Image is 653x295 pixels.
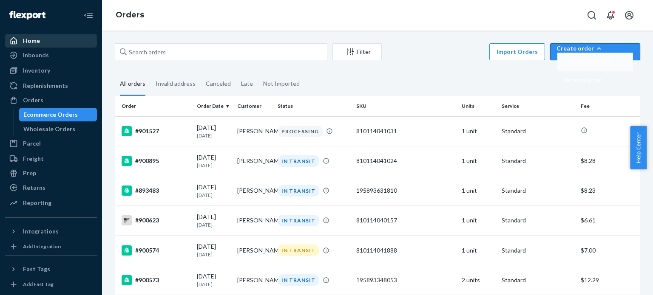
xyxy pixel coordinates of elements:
[115,43,327,60] input: Search orders
[120,73,145,96] div: All orders
[197,272,230,288] div: [DATE]
[577,236,640,265] td: $7.00
[556,44,634,53] div: Create order
[458,116,499,146] td: 1 unit
[197,251,230,258] p: [DATE]
[458,236,499,265] td: 1 unit
[19,122,97,136] a: Wholesale Orders
[23,155,44,163] div: Freight
[5,279,97,289] a: Add Fast Tag
[274,96,353,116] th: Status
[356,157,454,165] div: 810114041024
[577,205,640,235] td: $6.61
[197,153,230,169] div: [DATE]
[5,79,97,93] a: Replenishments
[122,156,190,166] div: #900895
[109,3,151,28] ol: breadcrumbs
[206,73,231,95] div: Canceled
[5,34,97,48] a: Home
[630,126,647,169] button: Help Center
[197,183,230,199] div: [DATE]
[263,73,300,95] div: Not Imported
[23,281,54,288] div: Add Fast Tag
[197,124,230,139] div: [DATE]
[234,236,274,265] td: [PERSON_NAME]
[502,216,574,225] p: Standard
[197,132,230,139] p: [DATE]
[577,96,640,116] th: Fee
[5,48,97,62] a: Inbounds
[23,199,51,207] div: Reporting
[116,10,144,20] a: Orders
[234,176,274,205] td: [PERSON_NAME]
[356,127,454,135] div: 810114041031
[564,59,611,65] span: Ecommerce order
[458,205,499,235] td: 1 unit
[278,155,319,167] div: IN TRANSIT
[197,191,230,199] p: [DATE]
[498,96,577,116] th: Service
[9,11,45,20] img: Flexport logo
[356,276,454,284] div: 195893348053
[502,246,574,255] p: Standard
[353,96,458,116] th: SKU
[458,96,499,116] th: Units
[602,7,619,24] button: Open notifications
[278,185,319,197] div: IN TRANSIT
[356,186,454,195] div: 195893631810
[278,215,319,226] div: IN TRANSIT
[332,43,382,60] button: Filter
[5,64,97,77] a: Inventory
[122,245,190,256] div: #900574
[5,196,97,210] a: Reporting
[23,81,68,90] div: Replenishments
[234,116,274,146] td: [PERSON_NAME]
[550,43,640,60] button: Create orderEcommerce orderRemoval order
[489,43,545,60] button: Import Orders
[278,126,323,137] div: PROCESSING
[621,7,638,24] button: Open account menu
[193,96,234,116] th: Order Date
[5,93,97,107] a: Orders
[502,157,574,165] p: Standard
[502,186,574,195] p: Standard
[23,227,59,236] div: Integrations
[234,146,274,176] td: [PERSON_NAME]
[583,7,600,24] button: Open Search Box
[115,96,193,116] th: Order
[197,221,230,228] p: [DATE]
[122,126,190,136] div: #901527
[5,152,97,166] a: Freight
[23,183,45,192] div: Returns
[23,125,75,133] div: Wholesale Orders
[5,262,97,276] button: Fast Tags
[197,162,230,169] p: [DATE]
[237,102,271,110] div: Customer
[577,176,640,205] td: $8.23
[502,276,574,284] p: Standard
[19,108,97,121] a: Ecommerce Orders
[458,176,499,205] td: 1 unit
[234,205,274,235] td: [PERSON_NAME]
[23,169,36,177] div: Prep
[5,137,97,150] a: Parcel
[23,139,41,148] div: Parcel
[5,181,97,194] a: Returns
[23,265,50,273] div: Fast Tags
[23,110,78,119] div: Ecommerce Orders
[23,51,49,59] div: Inbounds
[356,216,454,225] div: 810114040157
[577,265,640,295] td: $12.29
[557,53,633,71] button: Ecommerce order
[122,185,190,196] div: #893483
[23,243,61,250] div: Add Integration
[278,274,319,286] div: IN TRANSIT
[234,265,274,295] td: [PERSON_NAME]
[122,215,190,225] div: #900623
[458,146,499,176] td: 1 unit
[23,37,40,45] div: Home
[241,73,253,95] div: Late
[458,265,499,295] td: 2 units
[23,96,43,104] div: Orders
